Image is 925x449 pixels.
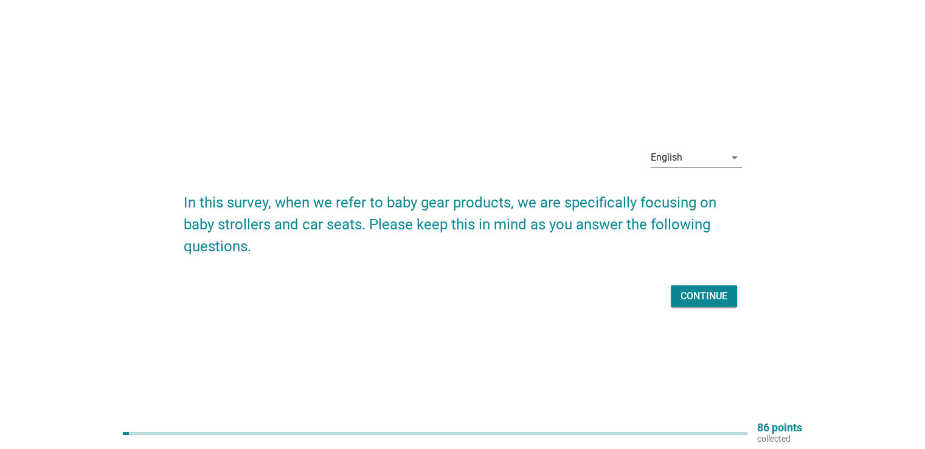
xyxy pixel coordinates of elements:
[671,285,737,307] button: Continue
[727,150,742,165] i: arrow_drop_down
[757,422,802,433] p: 86 points
[651,152,682,163] div: English
[184,179,742,257] h2: In this survey, when we refer to baby gear products, we are specifically focusing on baby strolle...
[757,433,802,444] p: collected
[681,289,727,304] div: Continue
